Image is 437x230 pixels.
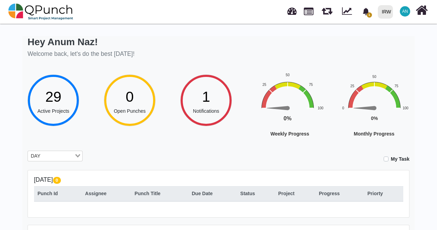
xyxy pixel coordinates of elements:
[375,0,396,23] a: IRW
[400,6,410,17] span: Anum Naz
[257,72,363,158] svg: Interactive chart
[322,3,332,15] span: Releases
[371,116,378,121] text: 0%
[192,190,233,197] div: Due Date
[304,4,313,15] span: Projects
[28,36,135,48] h2: Hey Anum Naz!
[287,4,297,14] span: Dashboard
[270,131,309,137] text: Weekly Progress
[114,108,146,114] span: Open Punches
[382,6,391,18] div: IRW
[85,190,127,197] div: Assignee
[372,75,376,79] text: 50
[38,190,78,197] div: Punch Id
[34,176,403,183] h5: [DATE]
[350,84,354,88] text: 25
[38,108,70,114] span: Active Projects
[339,0,358,23] div: Dynamic Report
[278,190,311,197] div: Project
[342,106,344,110] text: 0
[267,106,288,110] path: 0 %. Speed.
[319,190,360,197] div: Progress
[45,89,62,105] span: 29
[354,131,394,137] text: Monthly Progress
[53,177,61,184] span: 0
[29,152,42,160] span: DAY
[402,9,408,13] span: AN
[403,106,408,110] text: 100
[263,83,267,87] text: 25
[193,108,219,114] span: Notifications
[202,89,210,105] span: 1
[126,89,134,105] span: 0
[318,106,323,110] text: 100
[309,83,313,87] text: 75
[43,152,74,160] input: Search for option
[240,190,271,197] div: Status
[28,50,135,58] h5: Welcome back, let's do the best [DATE]!
[362,8,370,15] svg: bell fill
[391,156,409,163] label: My Task
[257,72,363,158] div: Weekly Progress. Highcharts interactive chart.
[354,106,374,110] path: 0 %. Speed.
[367,190,399,197] div: Priorty
[394,84,398,88] text: 75
[286,73,290,77] text: 50
[396,0,414,22] a: AN
[416,4,428,17] i: Home
[135,190,184,197] div: Punch Title
[28,151,83,162] div: Search for option
[367,12,372,18] span: 1
[284,116,291,121] text: 0%
[358,0,375,22] a: bell fill1
[360,5,372,18] div: Notification
[8,1,73,22] img: qpunch-sp.fa6292f.png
